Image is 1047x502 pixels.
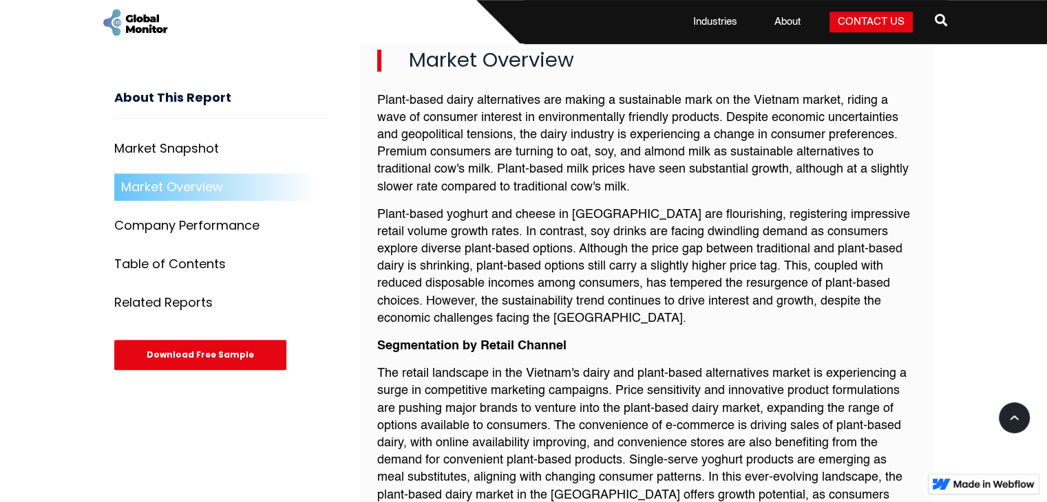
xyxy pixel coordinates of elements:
[114,91,327,119] h3: About This Report
[121,181,223,195] div: Market Overview
[114,340,286,371] div: Download Free Sample
[114,219,260,233] div: Company Performance
[766,15,809,29] a: About
[377,92,916,196] p: Plant-based dairy alternatives are making a sustainable mark on the Vietnam market, riding a wave...
[114,212,327,240] a: Company Performance
[953,480,1035,488] img: Made in Webflow
[377,50,916,72] h2: Market Overview
[114,174,327,201] a: Market Overview
[829,12,913,32] a: Contact Us
[114,251,327,279] a: Table of Contents
[114,258,226,272] div: Table of Contents
[114,135,327,163] a: Market Snapshot
[935,8,947,36] a: 
[685,15,745,29] a: Industries
[377,340,567,352] strong: Segmentation by Retail Channel
[114,290,327,317] a: Related Reports
[114,142,219,156] div: Market Snapshot
[935,10,947,30] span: 
[114,296,213,310] div: Related Reports
[377,206,916,327] p: Plant-based yoghurt and cheese in [GEOGRAPHIC_DATA] are flourishing, registering impressive retai...
[101,7,169,38] a: home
